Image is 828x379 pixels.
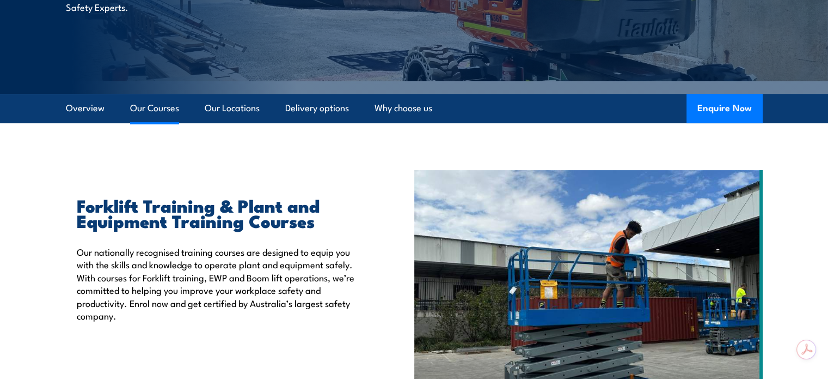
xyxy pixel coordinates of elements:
button: Enquire Now [686,94,763,123]
a: Overview [66,94,105,123]
a: Delivery options [285,94,349,123]
a: Why choose us [375,94,432,123]
p: Our nationally recognised training courses are designed to equip you with the skills and knowledg... [77,245,364,322]
a: Our Locations [205,94,260,123]
a: Our Courses [130,94,179,123]
h2: Forklift Training & Plant and Equipment Training Courses [77,197,364,228]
